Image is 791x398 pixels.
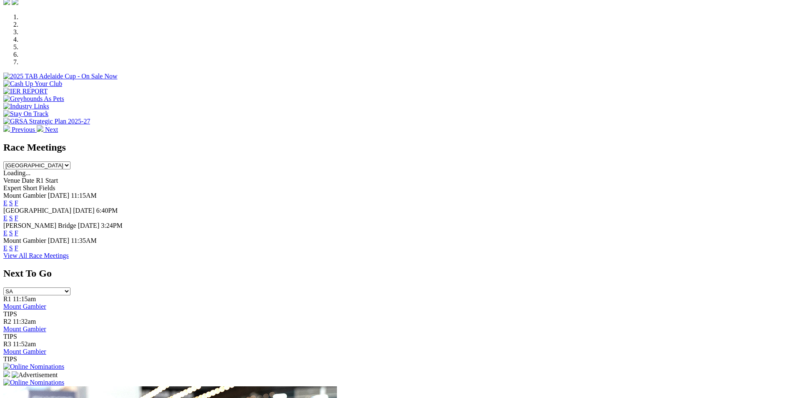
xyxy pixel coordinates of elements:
[3,379,64,386] img: Online Nominations
[3,118,90,125] img: GRSA Strategic Plan 2025-27
[3,303,46,310] a: Mount Gambier
[3,88,48,95] img: IER REPORT
[3,177,20,184] span: Venue
[71,192,97,199] span: 11:15AM
[3,237,46,244] span: Mount Gambier
[3,355,17,363] span: TIPS
[3,95,64,103] img: Greyhounds As Pets
[3,295,11,302] span: R1
[3,169,30,176] span: Loading...
[15,214,18,222] a: F
[3,325,46,333] a: Mount Gambier
[37,125,43,132] img: chevron-right-pager-white.svg
[9,244,13,252] a: S
[3,318,11,325] span: R2
[3,363,64,370] img: Online Nominations
[15,229,18,237] a: F
[3,229,8,237] a: E
[96,207,118,214] span: 6:40PM
[73,207,95,214] span: [DATE]
[9,229,13,237] a: S
[45,126,58,133] span: Next
[3,184,21,191] span: Expert
[37,126,58,133] a: Next
[15,199,18,207] a: F
[3,192,46,199] span: Mount Gambier
[3,370,10,377] img: 15187_Greyhounds_GreysPlayCentral_Resize_SA_WebsiteBanner_300x115_2025.jpg
[3,110,48,118] img: Stay On Track
[3,244,8,252] a: E
[3,348,46,355] a: Mount Gambier
[3,214,8,222] a: E
[3,73,118,80] img: 2025 TAB Adelaide Cup - On Sale Now
[3,340,11,348] span: R3
[3,207,71,214] span: [GEOGRAPHIC_DATA]
[78,222,100,229] span: [DATE]
[15,244,18,252] a: F
[22,177,34,184] span: Date
[3,125,10,132] img: chevron-left-pager-white.svg
[101,222,123,229] span: 3:24PM
[13,295,36,302] span: 11:15am
[3,222,76,229] span: [PERSON_NAME] Bridge
[48,237,70,244] span: [DATE]
[71,237,97,244] span: 11:35AM
[3,126,37,133] a: Previous
[3,333,17,340] span: TIPS
[3,80,62,88] img: Cash Up Your Club
[39,184,55,191] span: Fields
[36,177,58,184] span: R1 Start
[3,199,8,207] a: E
[12,126,35,133] span: Previous
[23,184,38,191] span: Short
[13,340,36,348] span: 11:52am
[9,214,13,222] a: S
[48,192,70,199] span: [DATE]
[3,268,788,279] h2: Next To Go
[13,318,36,325] span: 11:32am
[12,371,58,379] img: Advertisement
[3,142,788,153] h2: Race Meetings
[3,252,69,259] a: View All Race Meetings
[3,310,17,317] span: TIPS
[9,199,13,207] a: S
[3,103,49,110] img: Industry Links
